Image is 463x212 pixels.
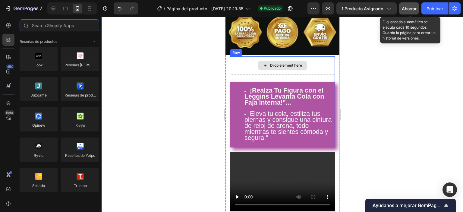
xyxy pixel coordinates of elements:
[90,37,99,46] span: Abrir palanca
[20,19,99,31] input: Search Shopify Apps
[7,65,13,69] font: 450
[114,2,138,14] div: Deshacer/Rehacer
[20,39,57,44] font: Reseñas de productos
[399,2,419,14] button: Ahorrar
[427,6,443,11] font: Publicar
[166,6,243,11] font: Página del producto - [DATE] 20:19:55
[225,17,339,212] iframe: Área de diseño
[421,2,448,14] button: Publicar
[164,6,165,11] font: /
[264,6,281,11] font: Publicado
[443,182,457,197] div: Abrir Intercom Messenger
[342,6,383,11] font: 1 producto asignado
[6,111,13,115] font: Beta
[371,202,450,209] button: Mostrar encuesta - ¡Ayúdanos a mejorar GemPages!
[39,5,42,11] font: 7
[336,2,397,14] button: 1 producto asignado
[371,203,443,208] font: ¡Ayúdanos a mejorar GemPages!
[2,2,45,14] button: 7
[402,6,417,11] font: Ahorrar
